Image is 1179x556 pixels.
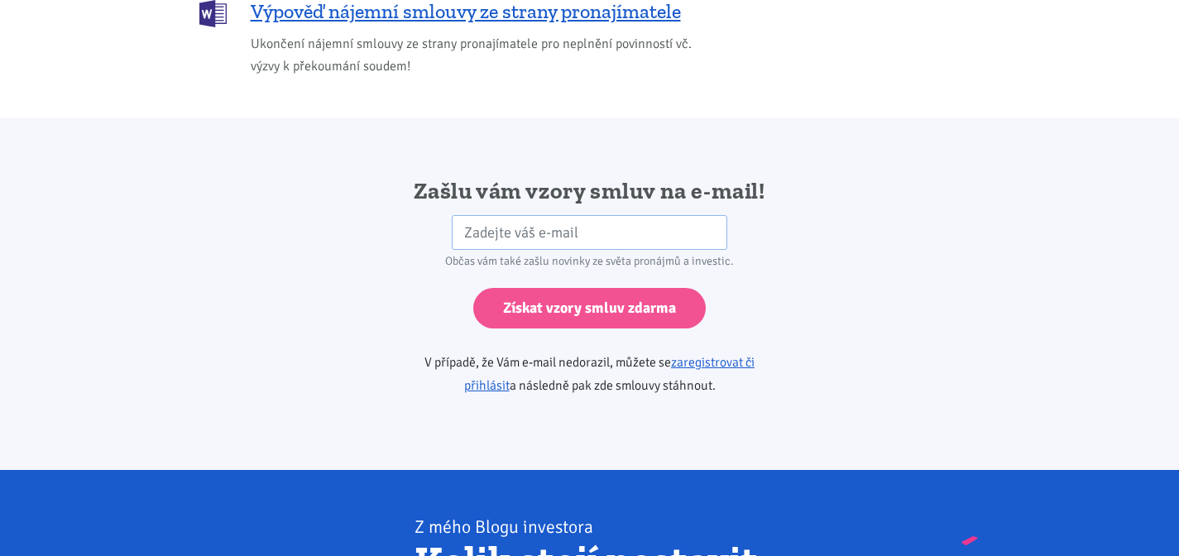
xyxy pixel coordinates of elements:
div: Z mého Blogu investora [415,515,913,539]
input: Zadejte váš e-mail [452,215,727,251]
div: Občas vám také zašlu novinky ze světa pronájmů a investic. [377,250,802,273]
input: Získat vzory smluv zdarma [473,288,706,328]
span: Ukončení nájemní smlouvy ze strany pronajímatele pro neplnění povinností vč. výzvy k překoumání s... [251,33,712,78]
p: V případě, že Vám e-mail nedorazil, můžete se a následně pak zde smlouvy stáhnout. [377,351,802,397]
h2: Zašlu vám vzory smluv na e-mail! [377,176,802,206]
